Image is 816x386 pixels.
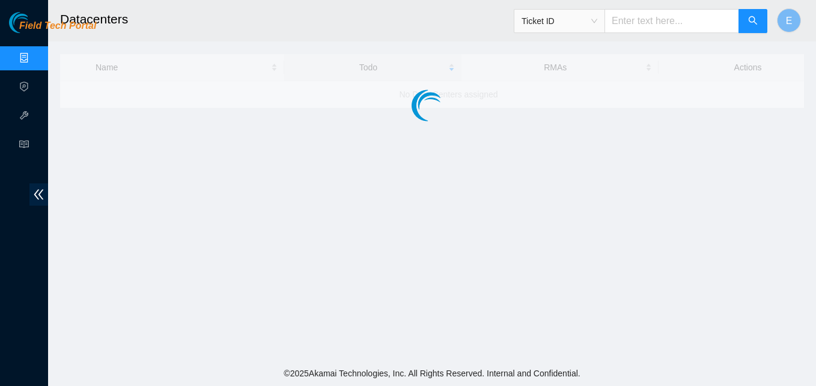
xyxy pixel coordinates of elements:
[9,22,96,37] a: Akamai TechnologiesField Tech Portal
[786,13,793,28] span: E
[29,183,48,206] span: double-left
[9,12,61,33] img: Akamai Technologies
[19,20,96,32] span: Field Tech Portal
[19,134,29,158] span: read
[522,12,597,30] span: Ticket ID
[48,361,816,386] footer: © 2025 Akamai Technologies, Inc. All Rights Reserved. Internal and Confidential.
[748,16,758,27] span: search
[777,8,801,32] button: E
[738,9,767,33] button: search
[604,9,739,33] input: Enter text here...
